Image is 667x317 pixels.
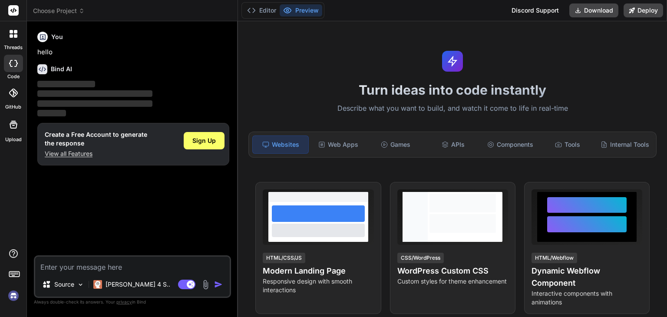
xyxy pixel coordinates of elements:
button: Editor [244,4,280,17]
img: Claude 4 Sonnet [93,280,102,289]
span: ‌ [37,81,95,87]
p: hello [37,47,229,57]
label: threads [4,44,23,51]
p: Always double-check its answers. Your in Bind [34,298,231,306]
div: Games [368,135,423,154]
span: ‌ [37,90,152,97]
img: icon [214,280,223,289]
h1: Turn ideas into code instantly [243,82,662,98]
img: signin [6,288,21,303]
label: Upload [5,136,22,143]
img: attachment [201,280,211,290]
p: Source [54,280,74,289]
h4: Modern Landing Page [263,265,373,277]
div: Discord Support [506,3,564,17]
span: Sign Up [192,136,216,145]
div: Internal Tools [597,135,653,154]
p: Interactive components with animations [532,289,642,307]
div: APIs [425,135,481,154]
div: HTML/Webflow [532,253,577,263]
div: Tools [540,135,595,154]
div: CSS/WordPress [397,253,444,263]
span: ‌ [37,100,152,107]
h1: Create a Free Account to generate the response [45,130,147,148]
div: Components [482,135,538,154]
img: Pick Models [77,281,84,288]
p: Describe what you want to build, and watch it come to life in real-time [243,103,662,114]
button: Preview [280,4,322,17]
p: Responsive design with smooth interactions [263,277,373,294]
span: privacy [116,299,132,304]
p: View all Features [45,149,147,158]
label: code [7,73,20,80]
div: Web Apps [310,135,366,154]
h6: You [51,33,63,41]
div: HTML/CSS/JS [263,253,305,263]
button: Deploy [624,3,663,17]
h4: Dynamic Webflow Component [532,265,642,289]
h6: Bind AI [51,65,72,73]
button: Download [569,3,618,17]
span: Choose Project [33,7,85,15]
span: ‌ [37,110,66,116]
div: Websites [252,135,309,154]
p: [PERSON_NAME] 4 S.. [106,280,170,289]
h4: WordPress Custom CSS [397,265,508,277]
label: GitHub [5,103,21,111]
p: Custom styles for theme enhancement [397,277,508,286]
